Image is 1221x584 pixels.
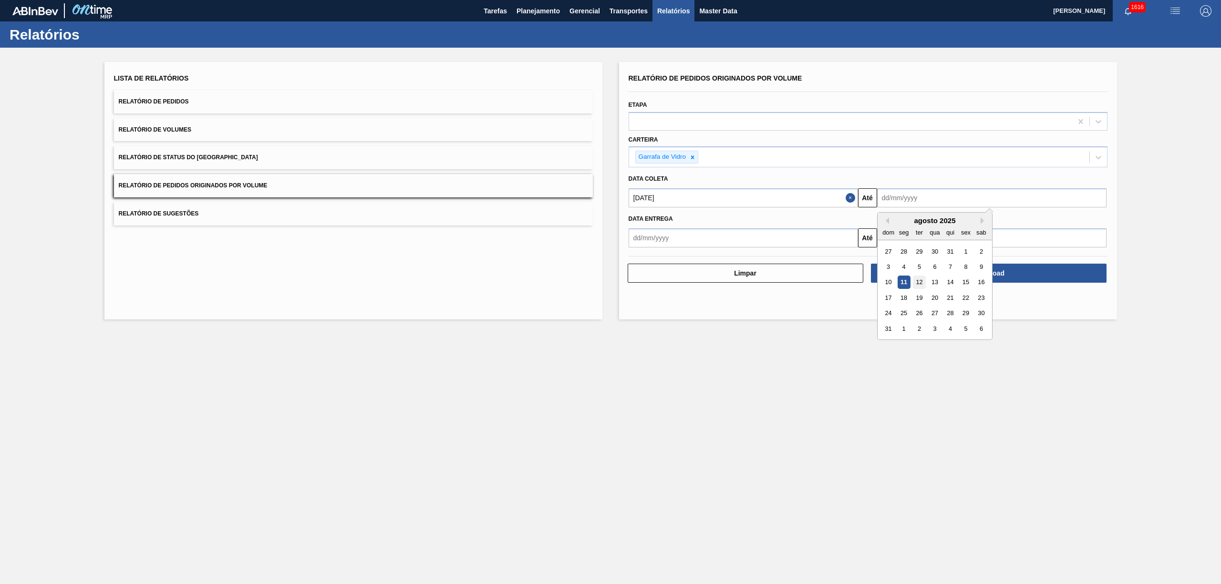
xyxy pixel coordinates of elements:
span: Lista de Relatórios [114,74,189,82]
span: Data coleta [629,175,668,182]
span: Tarefas [484,5,507,17]
div: Choose quinta-feira, 7 de agosto de 2025 [943,260,956,273]
div: agosto 2025 [878,216,992,225]
span: Relatório de Pedidos [119,98,189,105]
div: sab [974,226,987,239]
button: Relatório de Status do [GEOGRAPHIC_DATA] [114,146,593,169]
div: ter [912,226,925,239]
div: Choose quinta-feira, 14 de agosto de 2025 [943,276,956,289]
div: Choose segunda-feira, 28 de julho de 2025 [897,245,910,258]
label: Etapa [629,102,647,108]
div: Choose sábado, 23 de agosto de 2025 [974,291,987,304]
div: Choose sexta-feira, 15 de agosto de 2025 [959,276,972,289]
div: seg [897,226,910,239]
div: Choose terça-feira, 26 de agosto de 2025 [912,307,925,320]
div: Choose quinta-feira, 21 de agosto de 2025 [943,291,956,304]
div: Choose sexta-feira, 22 de agosto de 2025 [959,291,972,304]
div: Choose sexta-feira, 5 de setembro de 2025 [959,322,972,335]
div: Choose segunda-feira, 11 de agosto de 2025 [897,276,910,289]
div: Choose sexta-feira, 29 de agosto de 2025 [959,307,972,320]
button: Relatório de Pedidos Originados por Volume [114,174,593,197]
div: Choose sexta-feira, 8 de agosto de 2025 [959,260,972,273]
div: Choose quarta-feira, 30 de julho de 2025 [928,245,941,258]
button: Next Month [981,217,987,224]
div: Choose domingo, 10 de agosto de 2025 [882,276,895,289]
span: Relatório de Pedidos Originados por Volume [629,74,802,82]
input: dd/mm/yyyy [629,188,858,207]
div: Choose domingo, 3 de agosto de 2025 [882,260,895,273]
div: Choose segunda-feira, 4 de agosto de 2025 [897,260,910,273]
span: Master Data [699,5,737,17]
span: Relatório de Status do [GEOGRAPHIC_DATA] [119,154,258,161]
span: Planejamento [517,5,560,17]
button: Previous Month [882,217,889,224]
div: Choose quarta-feira, 13 de agosto de 2025 [928,276,941,289]
h1: Relatórios [10,29,179,40]
span: Relatório de Sugestões [119,210,199,217]
div: Choose segunda-feira, 25 de agosto de 2025 [897,307,910,320]
span: Relatório de Pedidos Originados por Volume [119,182,268,189]
span: 1616 [1129,2,1146,12]
div: Choose quarta-feira, 20 de agosto de 2025 [928,291,941,304]
div: qui [943,226,956,239]
div: Choose domingo, 31 de agosto de 2025 [882,322,895,335]
button: Relatório de Sugestões [114,202,593,225]
button: Relatório de Volumes [114,118,593,142]
div: Choose sábado, 6 de setembro de 2025 [974,322,987,335]
div: Choose sexta-feira, 1 de agosto de 2025 [959,245,972,258]
button: Close [846,188,858,207]
img: Logout [1200,5,1211,17]
input: dd/mm/yyyy [877,188,1107,207]
div: Choose segunda-feira, 1 de setembro de 2025 [897,322,910,335]
img: TNhmsLtSVTkK8tSr43FrP2fwEKptu5GPRR3wAAAABJRU5ErkJggg== [12,7,58,15]
button: Notificações [1113,4,1143,18]
div: Choose segunda-feira, 18 de agosto de 2025 [897,291,910,304]
img: userActions [1169,5,1181,17]
div: Choose quarta-feira, 27 de agosto de 2025 [928,307,941,320]
div: Choose sábado, 9 de agosto de 2025 [974,260,987,273]
button: Limpar [628,264,863,283]
span: Data entrega [629,215,673,222]
button: Até [858,228,877,247]
div: Choose terça-feira, 19 de agosto de 2025 [912,291,925,304]
div: Choose terça-feira, 12 de agosto de 2025 [912,276,925,289]
div: Choose quarta-feira, 6 de agosto de 2025 [928,260,941,273]
button: Até [858,188,877,207]
div: dom [882,226,895,239]
span: Relatório de Volumes [119,126,191,133]
div: Garrafa de Vidro [636,151,688,163]
div: Choose terça-feira, 2 de setembro de 2025 [912,322,925,335]
div: qua [928,226,941,239]
div: Choose quinta-feira, 4 de setembro de 2025 [943,322,956,335]
div: Choose sábado, 2 de agosto de 2025 [974,245,987,258]
div: Choose terça-feira, 5 de agosto de 2025 [912,260,925,273]
span: Relatórios [657,5,690,17]
label: Carteira [629,136,658,143]
input: dd/mm/yyyy [629,228,858,247]
div: Choose domingo, 24 de agosto de 2025 [882,307,895,320]
button: Download [871,264,1107,283]
span: Gerencial [569,5,600,17]
div: Choose quarta-feira, 3 de setembro de 2025 [928,322,941,335]
div: Choose domingo, 27 de julho de 2025 [882,245,895,258]
div: month 2025-08 [880,244,989,337]
div: Choose quinta-feira, 28 de agosto de 2025 [943,307,956,320]
div: Choose terça-feira, 29 de julho de 2025 [912,245,925,258]
button: Relatório de Pedidos [114,90,593,113]
div: Choose sábado, 16 de agosto de 2025 [974,276,987,289]
span: Transportes [610,5,648,17]
div: Choose quinta-feira, 31 de julho de 2025 [943,245,956,258]
div: Choose domingo, 17 de agosto de 2025 [882,291,895,304]
div: Choose sábado, 30 de agosto de 2025 [974,307,987,320]
div: sex [959,226,972,239]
